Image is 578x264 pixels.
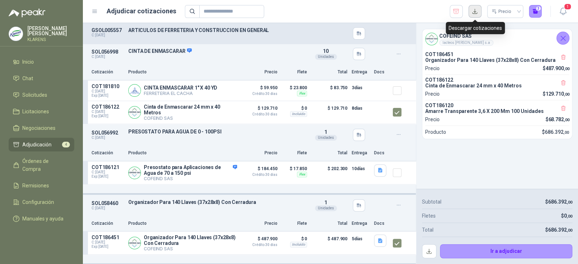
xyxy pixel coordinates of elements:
[282,235,307,243] p: $ 0
[567,214,572,219] span: ,00
[9,55,74,69] a: Inicio
[144,115,237,121] p: COFEIND SAS
[564,213,572,219] span: 0
[545,91,569,97] span: 129.710
[92,130,124,136] p: SOL056992
[492,6,512,17] div: Precio
[311,235,347,251] p: $ 487.900
[561,212,572,220] p: $
[9,9,45,17] img: Logo peakr
[311,220,347,227] p: Total
[92,245,124,249] span: Exp: [DATE]
[282,220,307,227] p: Flete
[144,176,237,181] p: COFEIND SAS
[128,69,237,76] p: Producto
[311,164,347,181] p: $ 202.300
[311,150,347,156] p: Total
[241,104,277,116] p: $ 129.710
[352,69,370,76] p: Entrega
[352,235,370,243] p: 5 días
[241,235,277,247] p: $ 487.900
[144,246,237,251] p: COFEIND SAS
[144,85,217,91] p: CINTA ENMASCARAR 1" X 40 YD
[439,40,493,46] div: lacteos [PERSON_NAME] s.a
[564,3,572,10] span: 1
[564,130,569,135] span: ,00
[128,48,303,54] p: CINTA DE ENMASCARAR
[92,55,124,59] p: C: [DATE]
[9,88,74,102] a: Solicitudes
[22,91,47,99] span: Solicitudes
[9,121,74,135] a: Negociaciones
[92,170,124,174] span: C: [DATE]
[9,212,74,226] a: Manuales y ayuda
[446,22,505,34] div: Descargar cotizaciones
[297,91,307,96] div: Flex
[440,244,573,259] button: Ir a adjudicar
[92,200,124,206] p: SOL058460
[422,198,441,206] p: Subtotal
[128,199,303,205] p: Organizador Para 140 Llaves (37x28x8) Con Cerradura
[92,94,124,98] span: Exp: [DATE]
[92,33,124,37] p: C: [DATE]
[92,174,124,179] span: Exp: [DATE]
[92,206,124,210] p: C: [DATE]
[92,164,124,170] p: COT186121
[9,138,74,151] a: Adjudicación4
[374,150,388,156] p: Docs
[9,154,74,176] a: Órdenes de Compra
[92,240,124,245] span: C: [DATE]
[129,167,141,179] img: Company Logo
[128,27,303,33] p: ARTICULOS DE FERRETERIA Y CONSTRUCCION EN GENERAL
[556,32,569,45] button: Cerrar
[311,104,347,121] p: $ 129.710
[297,172,307,177] div: Flex
[22,74,33,82] span: Chat
[92,114,124,118] span: Exp: [DATE]
[545,115,569,123] p: $
[22,58,34,66] span: Inicio
[129,237,141,249] img: Company Logo
[422,226,433,234] p: Total
[144,91,217,96] p: FERRETERIA EL CACHA
[92,136,124,140] p: C: [DATE]
[543,64,569,72] p: $
[352,220,370,227] p: Entrega
[324,200,327,205] span: 1
[290,111,307,117] div: Incluido
[241,164,277,177] p: $ 184.450
[241,113,277,116] span: Crédito 30 días
[352,164,370,173] p: 10 días
[422,212,436,220] p: Fletes
[425,115,440,123] p: Precio
[92,69,124,76] p: Cotización
[425,51,569,57] p: COT186451
[324,129,327,135] span: 1
[567,228,572,233] span: ,00
[548,117,569,122] span: 68.782
[290,242,307,247] div: Incluido
[129,106,141,118] img: Company Logo
[545,129,569,135] span: 686.392
[241,243,277,247] span: Crédito 30 días
[374,69,388,76] p: Docs
[282,83,307,92] p: $ 23.800
[92,49,124,55] p: SOL056998
[92,89,124,94] span: C: [DATE]
[9,105,74,118] a: Licitaciones
[241,92,277,96] span: Crédito 30 días
[545,65,569,71] span: 487.900
[315,205,337,211] div: Unidades
[22,182,49,190] span: Remisiones
[128,150,237,156] p: Producto
[315,135,337,141] div: Unidades
[425,83,569,88] p: Cinta de Enmascarar 24 mm x 40 Metros
[425,128,446,136] p: Producto
[564,92,569,97] span: ,00
[425,108,569,114] p: Amarre Transparente 3,6 X 200 Mm 100 Unidades
[545,198,572,206] p: $
[241,220,277,227] p: Precio
[22,141,52,149] span: Adjudicación
[564,67,569,71] span: ,00
[92,104,124,110] p: COT186122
